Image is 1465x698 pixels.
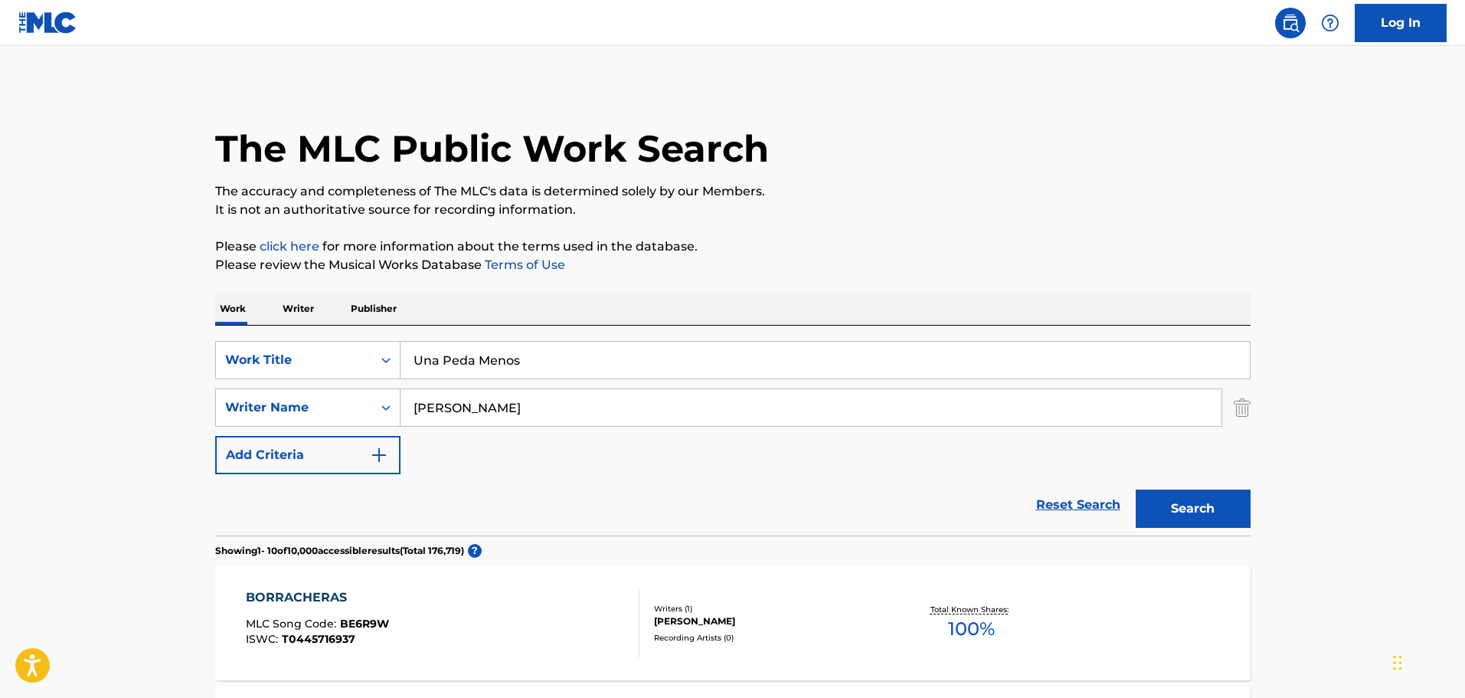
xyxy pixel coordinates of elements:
[1234,388,1251,427] img: Delete Criterion
[215,565,1251,680] a: BORRACHERASMLC Song Code:BE6R9WISWC:T0445716937Writers (1)[PERSON_NAME]Recording Artists (0)Total...
[215,201,1251,219] p: It is not an authoritative source for recording information.
[282,632,355,646] span: T0445716937
[1321,14,1339,32] img: help
[370,446,388,464] img: 9d2ae6d4665cec9f34b9.svg
[482,257,565,272] a: Terms of Use
[468,544,482,558] span: ?
[215,436,401,474] button: Add Criteria
[215,126,769,172] h1: The MLC Public Work Search
[654,614,885,628] div: [PERSON_NAME]
[225,351,363,369] div: Work Title
[278,293,319,325] p: Writer
[260,239,319,254] a: click here
[215,544,464,558] p: Showing 1 - 10 of 10,000 accessible results (Total 176,719 )
[1136,490,1251,528] button: Search
[225,398,363,417] div: Writer Name
[215,256,1251,274] p: Please review the Musical Works Database
[1281,14,1300,32] img: search
[1388,624,1465,698] div: Widget de chat
[1275,8,1306,38] a: Public Search
[1388,624,1465,698] iframe: Chat Widget
[215,341,1251,536] form: Search Form
[1355,4,1447,42] a: Log In
[340,617,389,631] span: BE6R9W
[246,632,282,646] span: ISWC :
[246,588,389,607] div: BORRACHERAS
[246,617,340,631] span: MLC Song Code :
[654,603,885,614] div: Writers ( 1 )
[948,615,995,643] span: 100 %
[654,632,885,644] div: Recording Artists ( 0 )
[346,293,401,325] p: Publisher
[215,293,250,325] p: Work
[1393,640,1402,686] div: Arrastrar
[930,604,1012,615] p: Total Known Shares:
[1028,488,1128,522] a: Reset Search
[215,238,1251,256] p: Please for more information about the terms used in the database.
[215,182,1251,201] p: The accuracy and completeness of The MLC's data is determined solely by our Members.
[18,11,77,34] img: MLC Logo
[1315,8,1346,38] div: Help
